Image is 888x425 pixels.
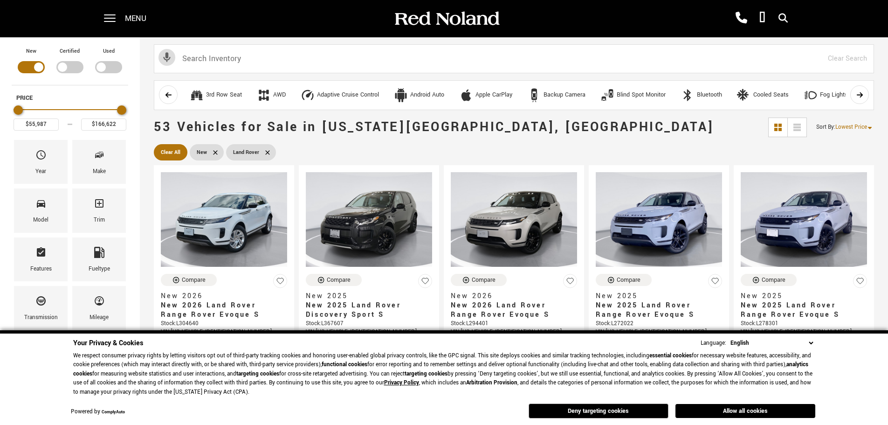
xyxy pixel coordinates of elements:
[33,215,48,225] div: Model
[89,264,110,274] div: Fueltype
[306,328,432,336] div: VIN: [US_VEHICLE_IDENTIFICATION_NUMBER]
[799,85,853,105] button: Fog LightsFog Lights
[596,301,715,320] span: New 2025 Land Rover Range Rover Evoque S
[563,274,577,292] button: Save Vehicle
[708,274,722,292] button: Save Vehicle
[94,215,105,225] div: Trim
[596,292,715,301] span: New 2025
[737,88,751,102] div: Cooled Seats
[296,85,384,105] button: Adaptive Cruise ControlAdaptive Cruise Control
[527,88,541,102] div: Backup Camera
[306,292,425,301] span: New 2025
[466,379,517,387] strong: Arbitration Provision
[741,274,797,286] button: Compare Vehicle
[418,274,432,292] button: Save Vehicle
[12,47,128,85] div: Filter by Vehicle Type
[93,167,106,177] div: Make
[14,286,68,330] div: TransmissionTransmission
[451,301,570,320] span: New 2026 Land Rover Range Rover Evoque S
[236,370,279,378] strong: targeting cookies
[72,188,126,232] div: TrimTrim
[675,85,727,105] button: BluetoothBluetooth
[14,118,59,131] input: Minimum
[103,47,115,56] label: Used
[14,105,23,115] div: Minimum Price
[273,91,286,99] div: AWD
[161,292,287,320] a: New 2026New 2026 Land Rover Range Rover Evoque S
[451,274,507,286] button: Compare Vehicle
[273,274,287,292] button: Save Vehicle
[454,85,517,105] button: Apple CarPlayApple CarPlay
[24,313,58,323] div: Transmission
[732,85,794,105] button: Cooled SeatsCooled Seats
[804,88,818,102] div: Fog Lights
[117,105,126,115] div: Maximum Price
[850,85,869,104] button: scroll right
[185,85,247,105] button: 3rd Row Seat3rd Row Seat
[544,91,585,99] div: Backup Camera
[816,123,835,131] span: Sort By :
[762,276,785,284] div: Compare
[675,404,815,418] button: Allow all cookies
[472,276,496,284] div: Compare
[252,85,291,105] button: AWDAWD
[89,313,109,323] div: Mileage
[835,123,867,131] span: Lowest Price
[451,320,577,328] div: Stock : L294401
[94,195,105,215] span: Trim
[853,274,867,292] button: Save Vehicle
[322,361,367,369] strong: functional cookies
[72,140,126,184] div: MakeMake
[405,370,447,378] strong: targeting cookies
[596,172,722,267] img: 2025 Land Rover Range Rover Evoque S
[154,44,874,73] input: Search Inventory
[306,274,362,286] button: Compare Vehicle
[72,237,126,281] div: FueltypeFueltype
[35,293,47,313] span: Transmission
[154,118,714,136] span: 53 Vehicles for Sale in [US_STATE][GEOGRAPHIC_DATA], [GEOGRAPHIC_DATA]
[701,340,726,346] div: Language:
[451,328,577,336] div: VIN: [US_VEHICLE_IDENTIFICATION_NUMBER]
[529,404,668,418] button: Deny targeting cookies
[741,292,860,301] span: New 2025
[161,328,287,336] div: VIN: [US_VEHICLE_IDENTIFICATION_NUMBER]
[306,172,432,267] img: 2025 Land Rover Discovery Sport S
[681,88,695,102] div: Bluetooth
[35,167,46,177] div: Year
[393,11,500,27] img: Red Noland Auto Group
[741,172,867,267] img: 2025 Land Rover Range Rover Evoque S
[35,244,47,264] span: Features
[741,301,860,320] span: New 2025 Land Rover Range Rover Evoque S
[26,47,36,56] label: New
[475,91,512,99] div: Apple CarPlay
[327,276,351,284] div: Compare
[16,94,124,102] h5: Price
[161,320,287,328] div: Stock : L304640
[72,286,126,330] div: MileageMileage
[753,91,789,99] div: Cooled Seats
[161,172,287,267] img: 2026 Land Rover Range Rover Evoque S
[161,146,180,158] span: Clear All
[596,292,722,320] a: New 2025New 2025 Land Rover Range Rover Evoque S
[451,292,577,320] a: New 2026New 2026 Land Rover Range Rover Evoque S
[161,274,217,286] button: Compare Vehicle
[317,91,379,99] div: Adaptive Cruise Control
[159,85,178,104] button: scroll left
[161,301,280,320] span: New 2026 Land Rover Range Rover Evoque S
[14,237,68,281] div: FeaturesFeatures
[741,320,867,328] div: Stock : L278301
[190,88,204,102] div: 3rd Row Seat
[596,320,722,328] div: Stock : L272022
[233,146,259,158] span: Land Rover
[741,292,867,320] a: New 2025New 2025 Land Rover Range Rover Evoque S
[197,146,207,158] span: New
[596,274,652,286] button: Compare Vehicle
[596,328,722,336] div: VIN: [US_VEHICLE_IDENTIFICATION_NUMBER]
[820,91,848,99] div: Fog Lights
[384,379,419,387] a: Privacy Policy
[649,352,692,360] strong: essential cookies
[206,91,242,99] div: 3rd Row Seat
[73,361,808,378] strong: analytics cookies
[394,88,408,102] div: Android Auto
